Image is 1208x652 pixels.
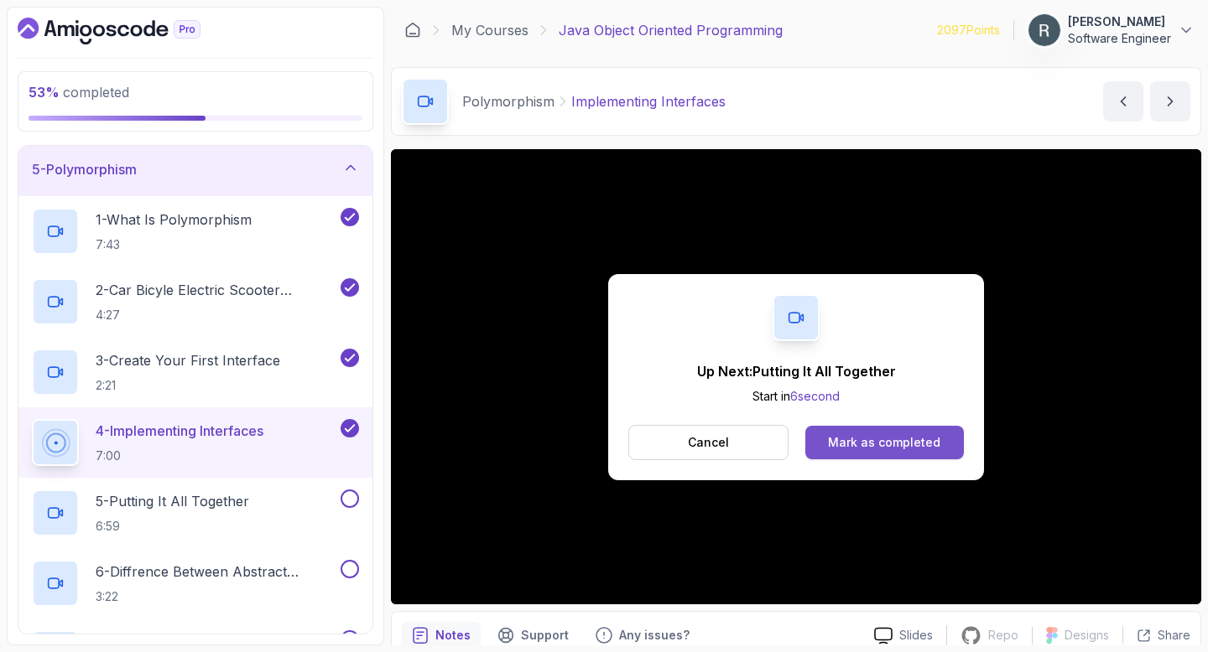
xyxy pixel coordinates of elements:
button: previous content [1103,81,1143,122]
button: 6-Diffrence Between Abstract Classes And Interfaces3:22 [32,560,359,607]
a: Dashboard [18,18,239,44]
p: Software Engineer [1068,30,1171,47]
button: next content [1150,81,1190,122]
p: 2:21 [96,377,280,394]
p: Polymorphism [462,91,555,111]
button: 5-Putting It All Together6:59 [32,489,359,536]
p: Cancel [688,434,729,451]
p: Support [521,627,569,644]
p: 2097 Points [937,22,1000,39]
p: 3 - Create Your First Interface [96,350,280,370]
button: notes button [402,622,481,649]
a: Slides [861,627,946,644]
p: Share [1158,627,1190,644]
p: Implementing Interfaces [571,91,726,111]
p: 7:43 [96,236,252,253]
p: 7 - Constants [96,632,174,652]
p: 5 - Putting It All Together [96,491,249,511]
button: Support button [487,622,579,649]
button: 1-What Is Polymorphism7:43 [32,208,359,255]
p: Designs [1065,627,1109,644]
img: user profile image [1028,14,1060,46]
p: 4 - Implementing Interfaces [96,421,263,441]
p: Repo [988,627,1018,644]
p: Up Next: Putting It All Together [697,361,896,381]
span: completed [29,84,129,101]
p: 4:27 [96,307,337,323]
p: 1 - What Is Polymorphism [96,210,252,230]
p: Slides [899,627,933,644]
p: [PERSON_NAME] [1068,13,1171,30]
p: 3:22 [96,588,337,605]
span: 53 % [29,84,60,101]
button: 2-Car Bicyle Electric Scooter Example4:27 [32,278,359,325]
button: Cancel [628,425,789,460]
button: Feedback button [586,622,700,649]
p: Notes [435,627,471,644]
div: Mark as completed [828,434,940,451]
button: Share [1122,627,1190,644]
a: Dashboard [404,22,421,39]
button: 3-Create Your First Interface2:21 [32,349,359,396]
p: 2 - Car Bicyle Electric Scooter Example [96,280,337,300]
h3: 5 - Polymorphism [32,159,137,179]
button: Mark as completed [805,426,964,459]
button: user profile image[PERSON_NAME]Software Engineer [1028,13,1195,47]
iframe: 4 - Implementing Interfaces [391,149,1201,604]
p: 6:59 [96,518,249,535]
p: 6 - Diffrence Between Abstract Classes And Interfaces [96,561,337,582]
p: Any issues? [619,627,690,644]
p: Start in [697,388,896,405]
p: 7:00 [96,448,263,464]
a: My Courses [451,20,528,40]
button: 4-Implementing Interfaces7:00 [32,419,359,466]
button: 5-Polymorphism [18,142,372,196]
span: 6 second [790,389,840,403]
p: Java Object Oriented Programming [559,20,783,40]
